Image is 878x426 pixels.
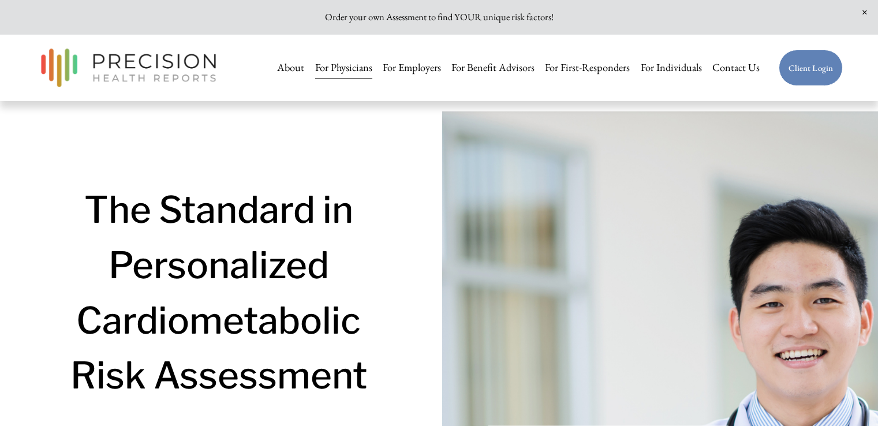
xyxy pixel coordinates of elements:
a: For Physicians [315,56,372,79]
h1: The Standard in Personalized Cardiometabolic Risk Assessment [35,182,402,403]
a: For Employers [383,56,441,79]
a: For Individuals [641,56,702,79]
a: For Benefit Advisors [451,56,535,79]
a: Contact Us [712,56,760,79]
a: Client Login [779,50,843,86]
a: About [277,56,304,79]
a: For First-Responders [545,56,630,79]
img: Precision Health Reports [35,43,222,92]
